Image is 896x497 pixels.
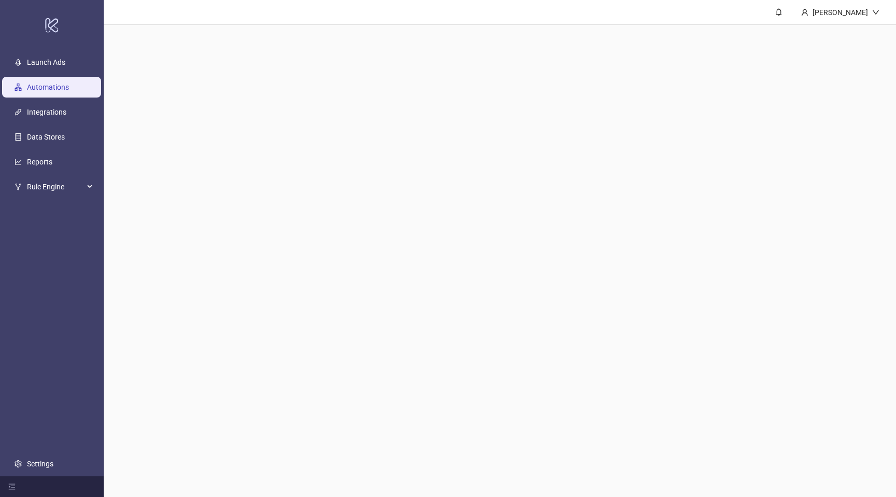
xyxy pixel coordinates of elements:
[27,83,69,91] a: Automations
[27,108,66,116] a: Integrations
[27,158,52,166] a: Reports
[872,9,879,16] span: down
[801,9,808,16] span: user
[27,460,53,468] a: Settings
[808,7,872,18] div: [PERSON_NAME]
[15,183,22,190] span: fork
[27,133,65,141] a: Data Stores
[27,58,65,66] a: Launch Ads
[27,176,84,197] span: Rule Engine
[775,8,782,16] span: bell
[8,483,16,490] span: menu-fold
